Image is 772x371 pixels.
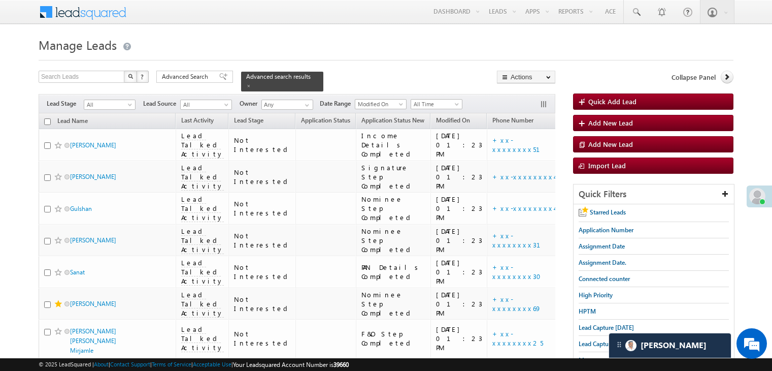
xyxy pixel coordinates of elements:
a: [PERSON_NAME] [PERSON_NAME] Mirjamle [70,327,116,354]
a: Application Status [296,115,355,128]
div: Nominee Step Completed [361,227,426,254]
a: Application Status New [356,115,429,128]
div: [DATE] 01:23 PM [436,290,482,318]
span: Application Status [301,116,350,124]
div: [DATE] 01:23 PM [436,227,482,254]
span: Lead Talked Activity [181,163,224,191]
span: Lead Source [143,99,180,108]
span: All [84,100,132,109]
span: Advanced search results [246,73,311,80]
span: Lead Talked Activity [181,290,224,318]
a: Phone Number [487,115,539,128]
span: All Time [411,100,459,109]
span: HPTM [579,307,596,315]
span: Date Range [320,99,355,108]
div: Not Interested [234,199,291,218]
span: Phone Number [492,116,533,124]
span: Import Lead [588,161,626,170]
span: Lead Talked Activity [181,325,224,352]
span: Lead Talked Activity [181,258,224,286]
span: Connected counter [579,275,630,283]
span: Assignment Date [579,242,625,250]
a: Sanat [70,268,85,276]
a: [PERSON_NAME] [70,236,116,244]
a: Contact Support [110,361,150,367]
div: Not Interested [234,329,291,348]
a: +xx-xxxxxxxx25 [492,329,543,347]
div: [DATE] 01:23 PM [436,163,482,191]
a: Modified On [431,115,475,128]
a: [PERSON_NAME] [70,300,116,307]
a: All [180,100,232,110]
span: Quick Add Lead [588,97,636,106]
div: PAN Details Completed [361,263,426,281]
div: [DATE] 01:23 PM [436,325,482,352]
a: +xx-xxxxxxxx43 [492,172,558,181]
span: Assignment Date. [579,259,626,266]
a: [PERSON_NAME] [70,141,116,149]
a: Acceptable Use [193,361,231,367]
span: All [181,100,229,109]
div: Signature Step Completed [361,163,426,191]
a: Gulshan [70,205,92,212]
span: Add New Lead [588,140,633,148]
div: Nominee Step Completed [361,290,426,318]
a: Modified On [355,99,407,109]
button: ? [137,71,149,83]
div: Nominee Step Completed [361,195,426,222]
div: [DATE] 01:23 PM [436,258,482,286]
div: Income Details Completed [361,131,426,159]
a: Lead Name [52,115,93,129]
a: All [84,100,136,110]
a: +xx-xxxxxxxx31 [492,231,553,249]
span: Starred Leads [590,208,626,216]
input: Type to Search [261,100,313,110]
div: Not Interested [234,295,291,313]
button: Actions [497,71,555,83]
span: Add New Lead [588,118,633,127]
span: Lead Capture [DATE] [579,340,634,348]
a: +xx-xxxxxxxx30 [492,263,547,281]
a: About [94,361,109,367]
a: Show All Items [299,100,312,110]
div: carter-dragCarter[PERSON_NAME] [609,333,731,358]
span: Carter [641,341,707,350]
span: Lead Stage [234,116,263,124]
span: Application Status New [361,116,424,124]
a: +xx-xxxxxxxx51 [492,136,552,153]
a: Terms of Service [152,361,191,367]
span: ? [141,72,145,81]
img: carter-drag [615,341,623,349]
span: Application Number [579,226,633,234]
span: Lead Stage [47,99,84,108]
span: Owner [240,99,261,108]
span: 39660 [333,361,349,368]
a: Last Activity [176,115,219,128]
span: Lead Talked Activity [181,227,224,254]
span: Lead Talked Activity [181,195,224,222]
a: +xx-xxxxxxxx43 [492,204,558,212]
a: +xx-xxxxxxxx69 [492,295,542,313]
span: Modified On [355,100,404,109]
div: Quick Filters [574,184,734,204]
span: Advanced Search [162,72,211,81]
img: Carter [625,340,636,351]
div: Not Interested [234,136,291,154]
div: F&O Step Completed [361,329,426,348]
div: Not Interested [234,231,291,250]
input: Check all records [44,118,51,125]
span: Lead Capture [DATE] [579,324,634,331]
div: [DATE] 01:23 PM [436,195,482,222]
span: Modified On [436,116,470,124]
span: Your Leadsquared Account Number is [233,361,349,368]
span: Manage Leads [39,37,117,53]
div: Not Interested [234,263,291,281]
a: Lead Stage [229,115,268,128]
span: Collapse Panel [672,73,716,82]
div: [DATE] 01:23 PM [436,131,482,159]
span: High Priority [579,291,613,299]
span: Messages [579,356,605,364]
a: [PERSON_NAME] [70,173,116,180]
a: All Time [411,99,462,109]
span: Lead Talked Activity [181,131,224,159]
